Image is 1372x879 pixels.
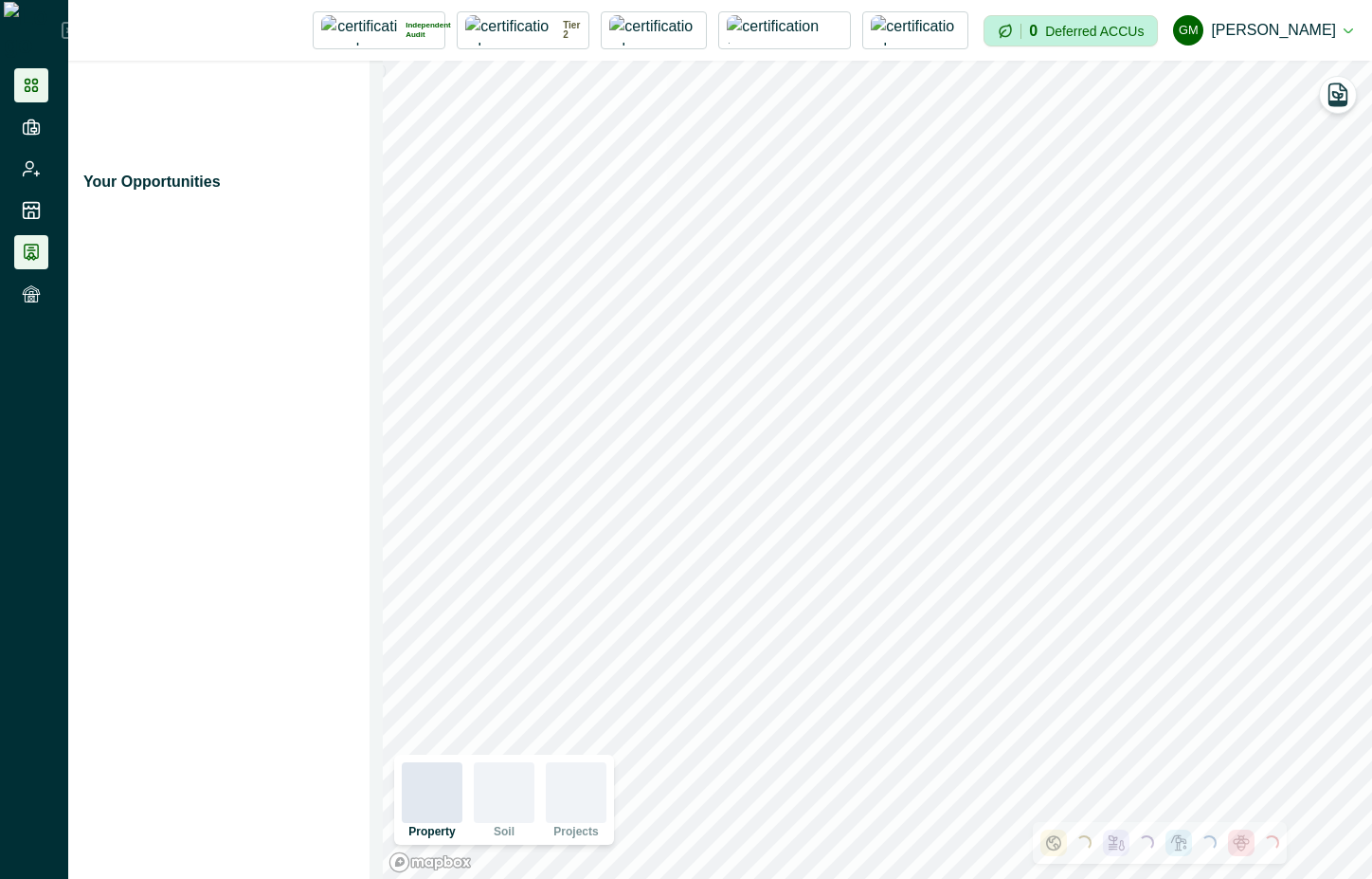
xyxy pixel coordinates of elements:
p: Property [408,826,455,837]
p: Projects [553,826,598,837]
img: certification logo [609,15,698,46]
p: Independent Audit [406,21,451,40]
p: Your Opportunities [83,171,221,193]
p: Soil [494,826,514,837]
img: certification logo [871,15,960,46]
a: Mapbox logo [388,852,472,873]
img: Logo [4,2,62,59]
p: Tier 2 [563,21,581,40]
button: Gayathri Menakath[PERSON_NAME] [1173,8,1353,53]
img: certification logo [727,15,842,46]
p: 0 [1029,24,1038,39]
img: certification logo [321,15,398,46]
img: certification logo [465,15,555,46]
p: Deferred ACCUs [1045,24,1144,38]
button: certification logoIndependent Audit [313,11,445,49]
